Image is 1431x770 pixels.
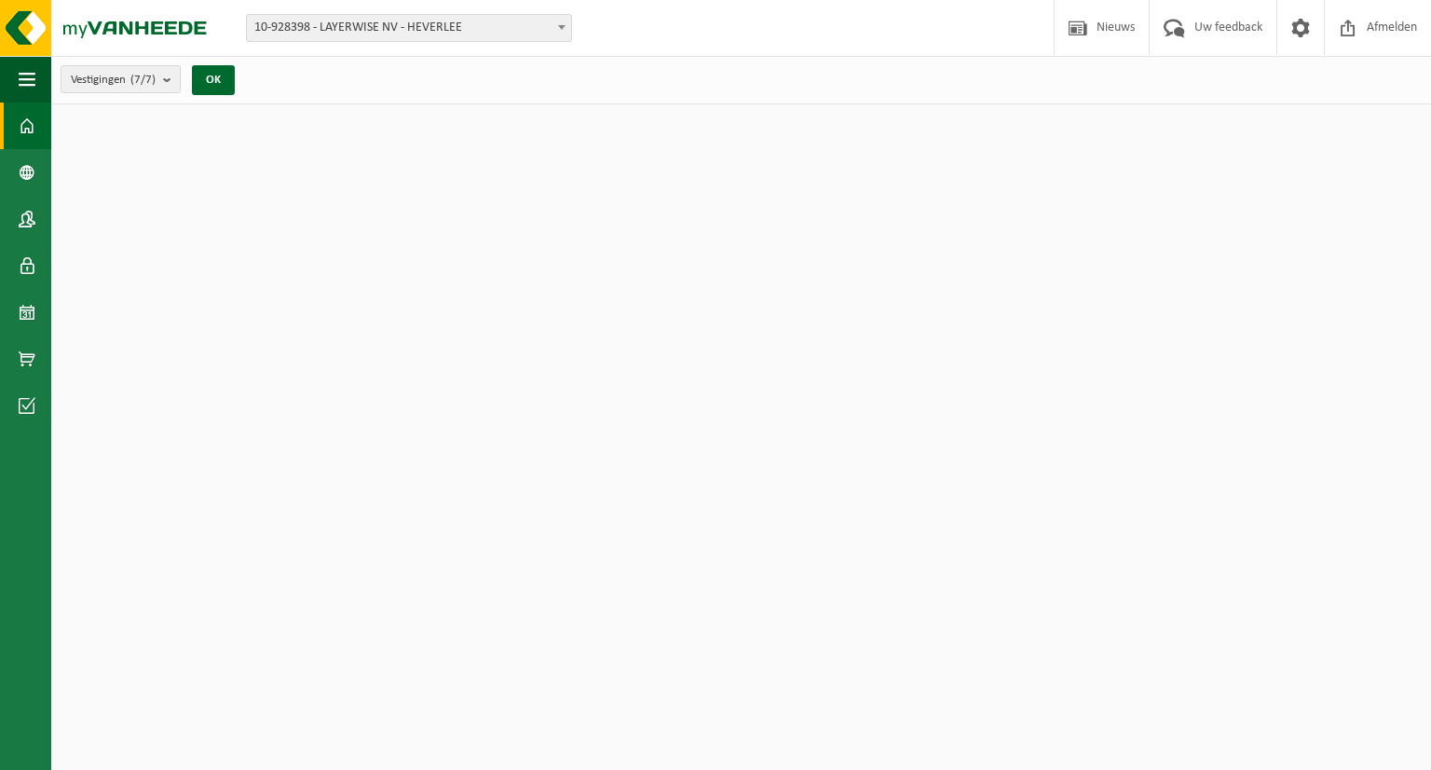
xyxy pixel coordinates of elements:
span: 10-928398 - LAYERWISE NV - HEVERLEE [246,14,572,42]
count: (7/7) [130,74,156,86]
button: OK [192,65,235,95]
button: Vestigingen(7/7) [61,65,181,93]
span: Vestigingen [71,66,156,94]
span: 10-928398 - LAYERWISE NV - HEVERLEE [247,15,571,41]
